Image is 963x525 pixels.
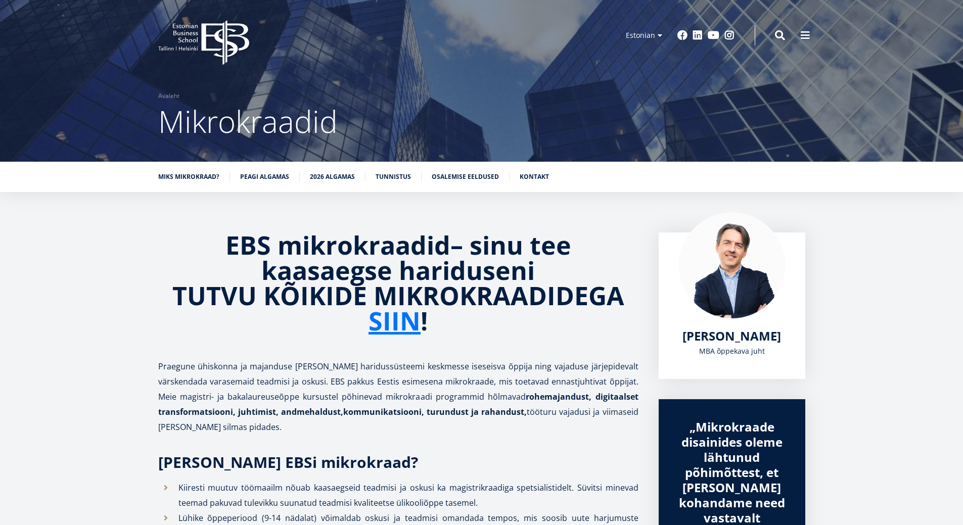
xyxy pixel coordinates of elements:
[343,406,527,417] strong: kommunikatsiooni, turundust ja rahandust,
[225,228,450,262] strong: EBS mikrokraadid
[520,172,549,182] a: Kontakt
[679,212,785,318] img: Marko Rillo
[682,327,781,344] span: [PERSON_NAME]
[158,172,219,182] a: Miks mikrokraad?
[158,452,418,472] strong: [PERSON_NAME] EBSi mikrokraad?
[178,480,638,510] p: Kiiresti muutuv töömaailm nõuab kaasaegseid teadmisi ja oskusi ka magistrikraadiga spetsialistide...
[679,344,785,359] div: MBA õppekava juht
[376,172,411,182] a: Tunnistus
[172,228,624,338] strong: sinu tee kaasaegse hariduseni TUTVU KÕIKIDE MIKROKRAADIDEGA !
[693,30,703,40] a: Linkedin
[310,172,355,182] a: 2026 algamas
[724,30,735,40] a: Instagram
[369,308,421,333] a: SIIN
[158,101,338,142] span: Mikrokraadid
[158,359,638,435] p: Praegune ühiskonna ja majanduse [PERSON_NAME] haridussüsteemi keskmesse iseseisva õppija ning vaj...
[682,328,781,344] a: [PERSON_NAME]
[677,30,687,40] a: Facebook
[450,228,463,262] strong: –
[708,30,719,40] a: Youtube
[432,172,499,182] a: Osalemise eeldused
[158,91,179,101] a: Avaleht
[240,172,289,182] a: Peagi algamas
